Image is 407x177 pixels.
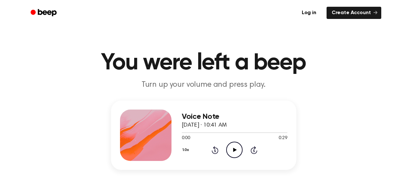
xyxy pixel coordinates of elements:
span: 0:00 [182,135,190,142]
span: [DATE] · 10:41 AM [182,122,227,128]
a: Beep [26,7,62,19]
h3: Voice Note [182,112,287,121]
p: Turn up your volume and press play. [80,80,327,90]
button: 1.0x [182,145,191,155]
a: Create Account [327,7,381,19]
a: Log in [295,5,323,20]
span: 0:29 [279,135,287,142]
h1: You were left a beep [39,51,368,75]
